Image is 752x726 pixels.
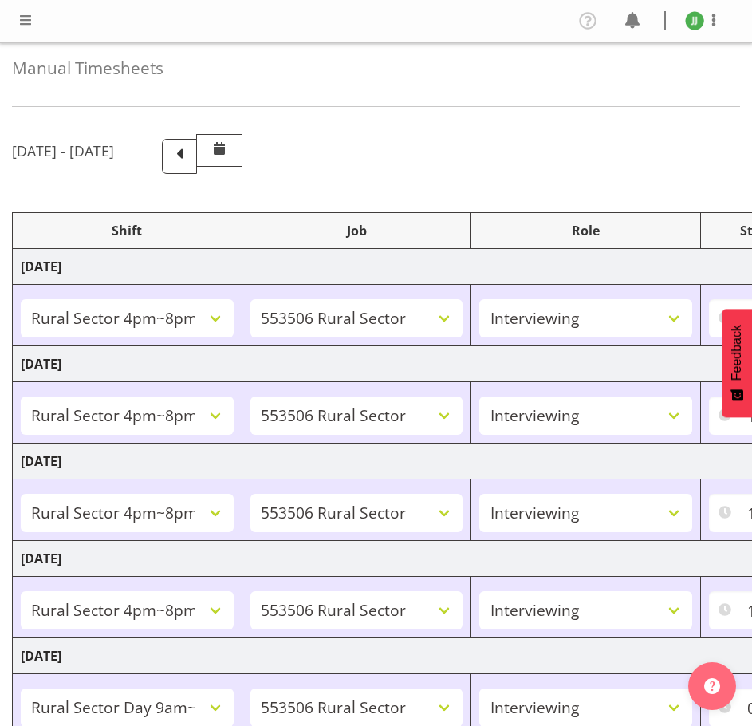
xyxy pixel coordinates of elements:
div: Role [479,221,692,240]
h4: Manual Timesheets [12,59,740,77]
div: Shift [21,221,234,240]
img: joshua-joel11891.jpg [685,11,704,30]
img: help-xxl-2.png [704,678,720,694]
button: Feedback - Show survey [722,309,752,417]
div: Job [250,221,463,240]
span: Feedback [730,325,744,381]
h5: [DATE] - [DATE] [12,142,114,160]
